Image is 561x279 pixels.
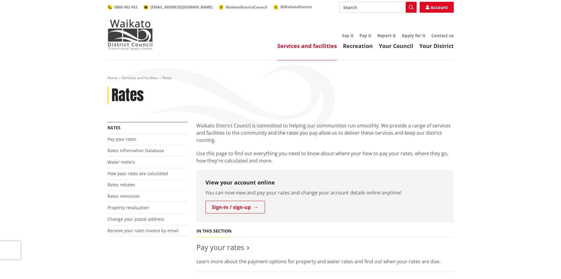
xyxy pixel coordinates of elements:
[108,19,153,50] img: Waikato District Council - Te Kaunihera aa Takiwaa o Waikato
[402,33,425,38] a: Apply for it
[196,242,244,252] a: Pay your rates
[377,33,396,38] a: Report it
[196,150,454,164] p: Use this page to find out everything you need to know about where your how to pay your rates, whe...
[273,4,312,9] a: @WaikatoDistrict
[108,216,164,222] a: Change your postal address
[359,33,371,38] a: Pay it
[108,205,149,210] a: Property revaluation
[143,5,213,10] a: [EMAIL_ADDRESS][DOMAIN_NAME]
[108,75,454,81] nav: breadcrumb
[280,4,312,9] span: @WaikatoDistrict
[108,148,164,153] a: Rates Information Database
[431,33,454,38] a: Contact us
[205,201,265,213] a: Sign-in / sign-up
[196,258,454,265] p: Learn more about the payment options for property and water rates and find out when your rates ar...
[108,136,136,142] a: Pay your rates
[420,2,454,13] a: Account
[111,87,144,104] h1: Rates
[108,182,135,188] a: Rates rebates
[196,122,454,144] p: Waikato District Council is committed to helping our communities run smoothly. We provide a range...
[196,229,231,234] h5: In this section
[339,2,417,13] input: Search input
[108,228,179,233] a: Receive your rates invoice by email
[108,171,168,176] a: How your rates are calculated
[379,42,413,50] a: Your Council
[205,189,445,196] p: You can now view and pay your rates and change your account details online anytime!
[108,5,137,10] a: 0800 492 452
[342,33,353,38] a: Say it
[205,179,445,186] h3: View your account online
[219,5,267,10] a: WaikatoDistrictCouncil
[150,5,213,10] span: [EMAIL_ADDRESS][DOMAIN_NAME]
[277,42,337,50] a: Services and facilities
[122,75,158,80] a: Services and facilities
[343,42,373,50] a: Recreation
[163,75,172,80] span: Rates
[108,125,121,130] a: Rates
[419,42,454,50] a: Your District
[114,5,137,10] span: 0800 492 452
[108,75,118,80] a: Home
[108,159,135,165] a: Water meters
[226,5,267,10] span: WaikatoDistrictCouncil
[108,193,140,199] a: Rates remission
